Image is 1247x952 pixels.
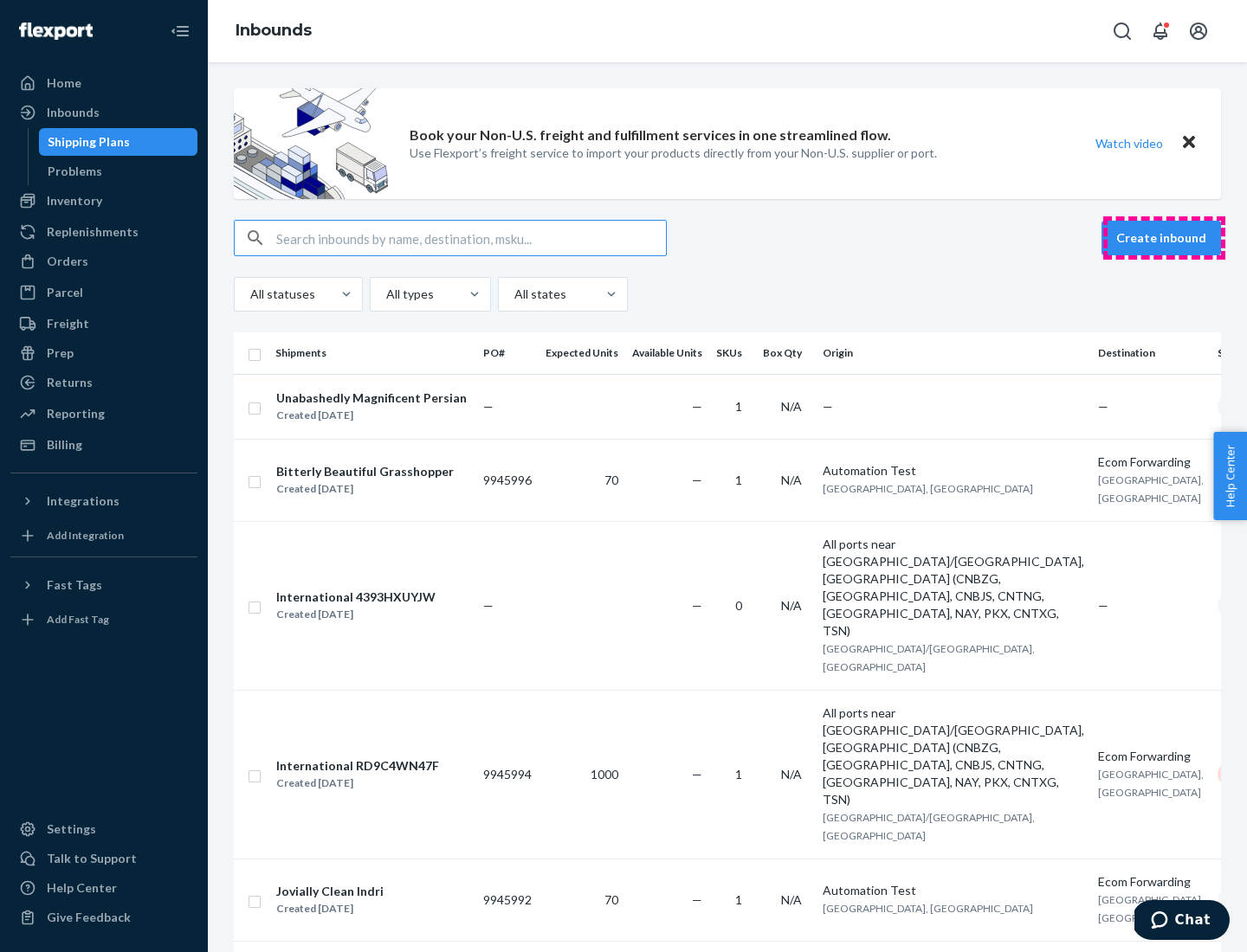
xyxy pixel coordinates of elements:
td: 9945994 [476,690,539,859]
input: All states [513,286,514,303]
a: Add Fast Tag [10,606,197,634]
div: Created [DATE] [276,606,436,623]
div: Problems [48,163,102,180]
span: [GEOGRAPHIC_DATA], [GEOGRAPHIC_DATA] [1098,893,1204,924]
div: Automation Test [823,882,1084,899]
button: Open account menu [1181,14,1216,48]
span: N/A [781,767,802,782]
a: Billing [10,431,197,459]
button: Help Center [1213,432,1247,520]
a: Home [10,69,197,97]
th: Expected Units [539,332,625,374]
div: Help Center [47,879,117,897]
div: Give Feedback [47,909,131,926]
span: — [692,767,702,782]
div: Inbounds [47,104,100,121]
iframe: Opens a widget where you can chat to one of our agents [1134,900,1230,943]
p: Use Flexport’s freight service to import your products directly from your Non-U.S. supplier or port. [410,145,937,162]
td: 9945992 [476,859,539,941]
div: Settings [47,820,96,838]
span: — [692,892,702,907]
a: Orders [10,248,197,275]
img: Flexport logo [19,23,93,40]
button: Open Search Box [1105,14,1140,48]
span: 70 [604,892,618,907]
div: Parcel [47,284,83,301]
div: Ecom Forwarding [1098,748,1204,765]
div: Created [DATE] [276,775,439,792]
span: [GEOGRAPHIC_DATA], [GEOGRAPHIC_DATA] [823,482,1033,495]
div: Integrations [47,492,120,510]
th: SKUs [709,332,756,374]
th: Destination [1091,332,1211,374]
a: Inbounds [236,21,312,40]
a: Parcel [10,279,197,306]
span: 1 [735,473,742,487]
a: Problems [39,158,198,185]
span: 1000 [591,767,618,782]
div: All ports near [GEOGRAPHIC_DATA]/[GEOGRAPHIC_DATA], [GEOGRAPHIC_DATA] (CNBZG, [GEOGRAPHIC_DATA], ... [823,704,1084,808]
button: Close Navigation [163,14,197,48]
div: All ports near [GEOGRAPHIC_DATA]/[GEOGRAPHIC_DATA], [GEOGRAPHIC_DATA] (CNBZG, [GEOGRAPHIC_DATA], ... [823,536,1084,640]
span: 0 [735,598,742,613]
div: International RD9C4WN47F [276,757,439,775]
span: — [1098,598,1108,613]
a: Add Integration [10,522,197,550]
th: Available Units [625,332,709,374]
span: 70 [604,473,618,487]
div: Jovially Clean Indri [276,883,384,900]
div: Home [47,74,81,92]
a: Prep [10,339,197,367]
div: International 4393HXUYJW [276,589,436,606]
button: Open notifications [1143,14,1178,48]
span: [GEOGRAPHIC_DATA]/[GEOGRAPHIC_DATA], [GEOGRAPHIC_DATA] [823,811,1035,842]
button: Talk to Support [10,845,197,872]
a: Replenishments [10,218,197,246]
div: Reporting [47,405,105,422]
div: Created [DATE] [276,480,454,498]
div: Created [DATE] [276,407,467,424]
div: Inventory [47,192,102,209]
div: Add Fast Tag [47,612,109,627]
div: Freight [47,315,89,332]
div: Created [DATE] [276,900,384,917]
span: 1 [735,767,742,782]
th: Origin [816,332,1091,374]
div: Ecom Forwarding [1098,453,1204,471]
div: Replenishments [47,223,139,241]
span: 1 [735,399,742,414]
div: Bitterly Beautiful Grasshopper [276,463,454,480]
th: Shipments [268,332,476,374]
a: Settings [10,815,197,843]
span: [GEOGRAPHIC_DATA], [GEOGRAPHIC_DATA] [1098,768,1204,799]
a: Returns [10,369,197,396]
a: Shipping Plans [39,128,198,156]
span: N/A [781,892,802,907]
div: Orders [47,253,88,270]
div: Shipping Plans [48,133,130,151]
a: Inbounds [10,99,197,126]
span: [GEOGRAPHIC_DATA]/[GEOGRAPHIC_DATA], [GEOGRAPHIC_DATA] [823,642,1035,673]
button: Fast Tags [10,571,197,599]
ol: breadcrumbs [222,6,326,56]
button: Create inbound [1102,221,1221,255]
a: Freight [10,310,197,338]
th: Box Qty [756,332,816,374]
div: Ecom Forwarding [1098,873,1204,891]
div: Talk to Support [47,850,137,867]
th: PO# [476,332,539,374]
button: Give Feedback [10,904,197,931]
div: Automation Test [823,462,1084,479]
span: — [692,399,702,414]
button: Close [1178,131,1200,156]
div: Fast Tags [47,576,102,594]
span: — [692,473,702,487]
a: Help Center [10,874,197,902]
span: N/A [781,399,802,414]
span: — [692,598,702,613]
span: [GEOGRAPHIC_DATA], [GEOGRAPHIC_DATA] [1098,473,1204,505]
span: — [1098,399,1108,414]
div: Returns [47,374,93,391]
